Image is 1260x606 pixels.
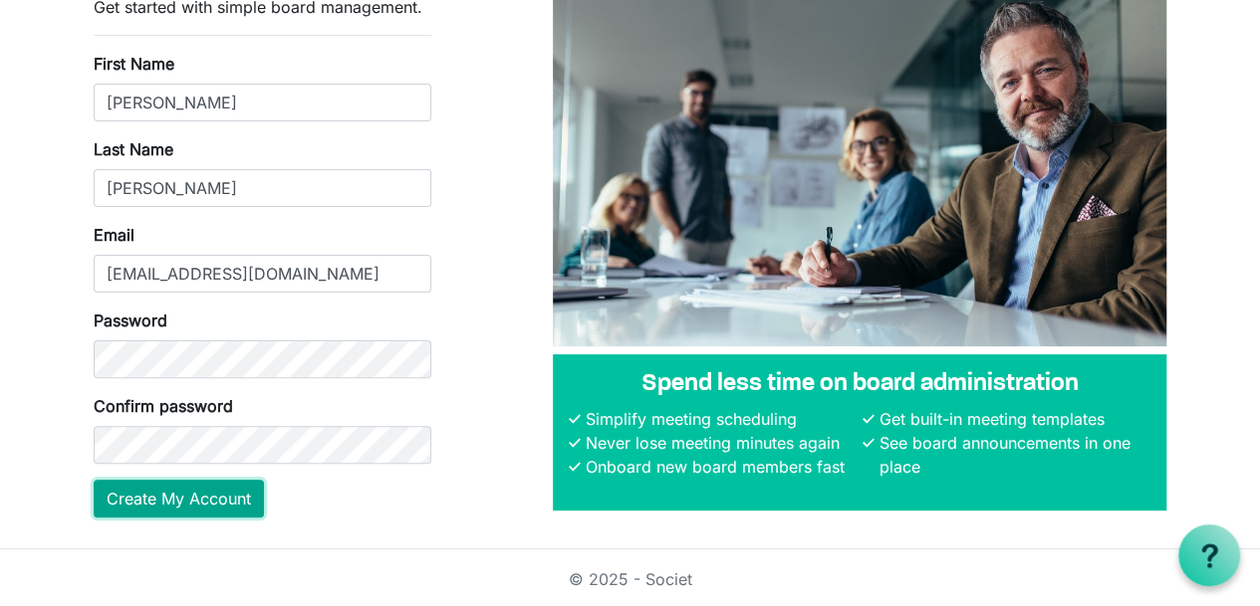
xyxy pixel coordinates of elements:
h4: Spend less time on board administration [569,370,1150,399]
button: Create My Account [94,480,264,517]
li: Never lose meeting minutes again [581,431,858,455]
label: Password [94,308,167,332]
li: Onboard new board members fast [581,455,858,479]
a: © 2025 - Societ [569,569,692,589]
label: Last Name [94,137,173,161]
label: First Name [94,52,174,76]
li: Simplify meeting scheduling [581,407,858,431]
label: Email [94,223,134,247]
li: Get built-in meeting templates [874,407,1150,431]
li: See board announcements in one place [874,431,1150,479]
label: Confirm password [94,394,233,418]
